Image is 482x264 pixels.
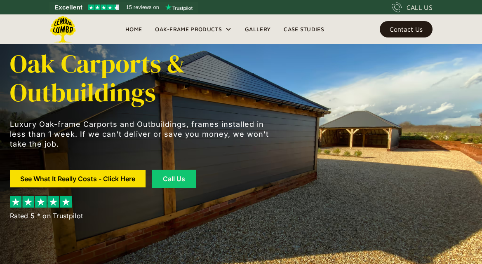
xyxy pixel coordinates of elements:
a: Contact Us [380,21,433,37]
a: Case Studies [277,23,331,35]
a: Home [119,23,148,35]
p: Luxury Oak-frame Carports and Outbuildings, frames installed in less than 1 week. If we can't del... [10,119,274,149]
a: Gallery [238,23,277,35]
a: CALL US [392,2,433,12]
div: CALL US [407,2,433,12]
img: Trustpilot logo [165,4,193,11]
div: Contact Us [390,26,423,32]
div: Oak-Frame Products [155,24,222,34]
div: Call Us [162,175,186,182]
img: Trustpilot 4.5 stars [88,5,119,10]
span: Excellent [54,2,82,12]
h1: Oak Carports & Outbuildings [10,49,274,107]
a: Call Us [152,170,196,188]
a: See What It Really Costs - Click Here [10,170,146,187]
span: 15 reviews on [126,2,159,12]
a: See Lemon Lumba reviews on Trustpilot [49,2,198,13]
div: Oak-Frame Products [148,14,238,44]
div: Rated 5 * on Trustpilot [10,211,83,221]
